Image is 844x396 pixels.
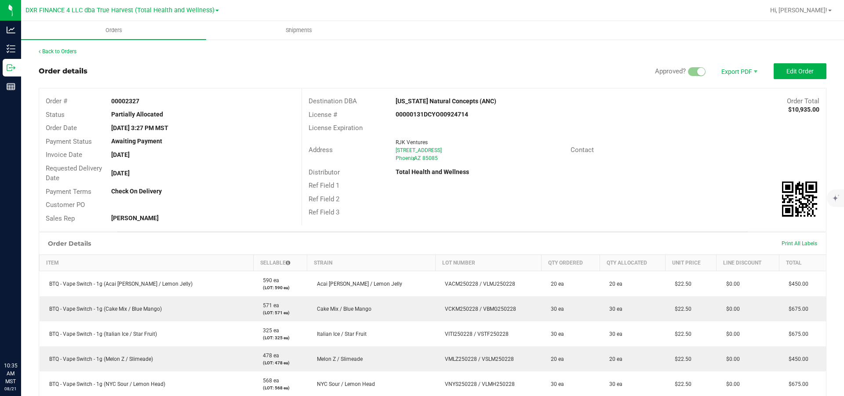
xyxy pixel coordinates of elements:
[46,201,85,209] span: Customer PO
[46,214,75,222] span: Sales Rep
[422,155,438,161] span: 85085
[94,26,134,34] span: Orders
[605,381,622,387] span: 30 ea
[258,302,279,309] span: 571 ea
[309,111,337,119] span: License #
[258,385,302,391] p: (LOT: 568 ea)
[655,67,686,75] span: Approved?
[7,25,15,34] inline-svg: Analytics
[546,306,564,312] span: 30 ea
[46,124,77,132] span: Order Date
[546,381,564,387] span: 30 ea
[258,309,302,316] p: (LOT: 571 ea)
[258,360,302,366] p: (LOT: 478 ea)
[784,381,808,387] span: $675.00
[670,306,691,312] span: $22.50
[313,381,375,387] span: NYC Sour / Lemon Head
[722,331,740,337] span: $0.00
[670,331,691,337] span: $22.50
[309,182,339,189] span: Ref Field 1
[111,214,159,222] strong: [PERSON_NAME]
[4,385,17,392] p: 08/21
[46,111,65,119] span: Status
[784,306,808,312] span: $675.00
[784,281,808,287] span: $450.00
[48,240,91,247] h1: Order Details
[396,98,496,105] strong: [US_STATE] Natural Concepts (ANC)
[46,138,92,145] span: Payment Status
[784,331,808,337] span: $675.00
[309,146,333,154] span: Address
[600,255,665,271] th: Qty Allocated
[111,138,162,145] strong: Awaiting Payment
[396,139,428,145] span: RJK Ventures
[111,124,168,131] strong: [DATE] 3:27 PM MST
[440,281,515,287] span: VACM250228 / VLMJ250228
[313,331,367,337] span: Italian Ice / Star Fruit
[782,182,817,217] qrcode: 00002327
[396,155,415,161] span: Phoenix
[722,381,740,387] span: $0.00
[46,97,67,105] span: Order #
[258,277,279,283] span: 590 ea
[440,356,514,362] span: VMLZ250228 / VSLM250228
[45,306,162,312] span: BTQ - Vape Switch - 1g (Cake Mix / Blue Mango)
[253,255,307,271] th: Sellable
[605,306,622,312] span: 30 ea
[258,334,302,341] p: (LOT: 325 ea)
[722,356,740,362] span: $0.00
[111,98,139,105] strong: 00002327
[396,111,468,118] strong: 00000131DCYO00924714
[396,147,442,153] span: [STREET_ADDRESS]
[111,151,130,158] strong: [DATE]
[413,155,414,161] span: ,
[786,68,814,75] span: Edit Order
[670,381,691,387] span: $22.50
[7,44,15,53] inline-svg: Inventory
[309,97,357,105] span: Destination DBA
[313,306,371,312] span: Cake Mix / Blue Mango
[440,381,515,387] span: VNYS250228 / VLMH250228
[309,208,339,216] span: Ref Field 3
[670,281,691,287] span: $22.50
[722,281,740,287] span: $0.00
[722,306,740,312] span: $0.00
[9,326,35,352] iframe: Resource center
[605,331,622,337] span: 30 ea
[546,356,564,362] span: 20 ea
[546,281,564,287] span: 20 ea
[258,352,279,359] span: 478 ea
[787,97,819,105] span: Order Total
[788,106,819,113] strong: $10,935.00
[45,331,157,337] span: BTQ - Vape Switch - 1g (Italian Ice / Star Fruit)
[46,164,102,182] span: Requested Delivery Date
[779,255,826,271] th: Total
[39,66,87,76] div: Order details
[274,26,324,34] span: Shipments
[111,111,163,118] strong: Partially Allocated
[712,63,765,79] li: Export PDF
[414,155,421,161] span: AZ
[45,381,165,387] span: BTQ - Vape Switch - 1g (NYC Sour / Lemon Head)
[40,255,254,271] th: Item
[46,151,82,159] span: Invoice Date
[258,327,279,334] span: 325 ea
[39,48,76,54] a: Back to Orders
[45,356,153,362] span: BTQ - Vape Switch - 1g (Melon Z / Slimeade)
[313,356,363,362] span: Melon Z / Slimeade
[309,168,340,176] span: Distributor
[435,255,541,271] th: Lot Number
[206,21,391,40] a: Shipments
[21,21,206,40] a: Orders
[25,7,215,14] span: DXR FINANCE 4 LLC dba True Harvest (Total Health and Wellness)
[111,170,130,177] strong: [DATE]
[784,356,808,362] span: $450.00
[665,255,716,271] th: Unit Price
[111,188,162,195] strong: Check On Delivery
[440,331,509,337] span: VITI250228 / VSTF250228
[7,63,15,72] inline-svg: Outbound
[258,284,302,291] p: (LOT: 590 ea)
[546,331,564,337] span: 30 ea
[605,281,622,287] span: 20 ea
[313,281,402,287] span: Acai [PERSON_NAME] / Lemon Jelly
